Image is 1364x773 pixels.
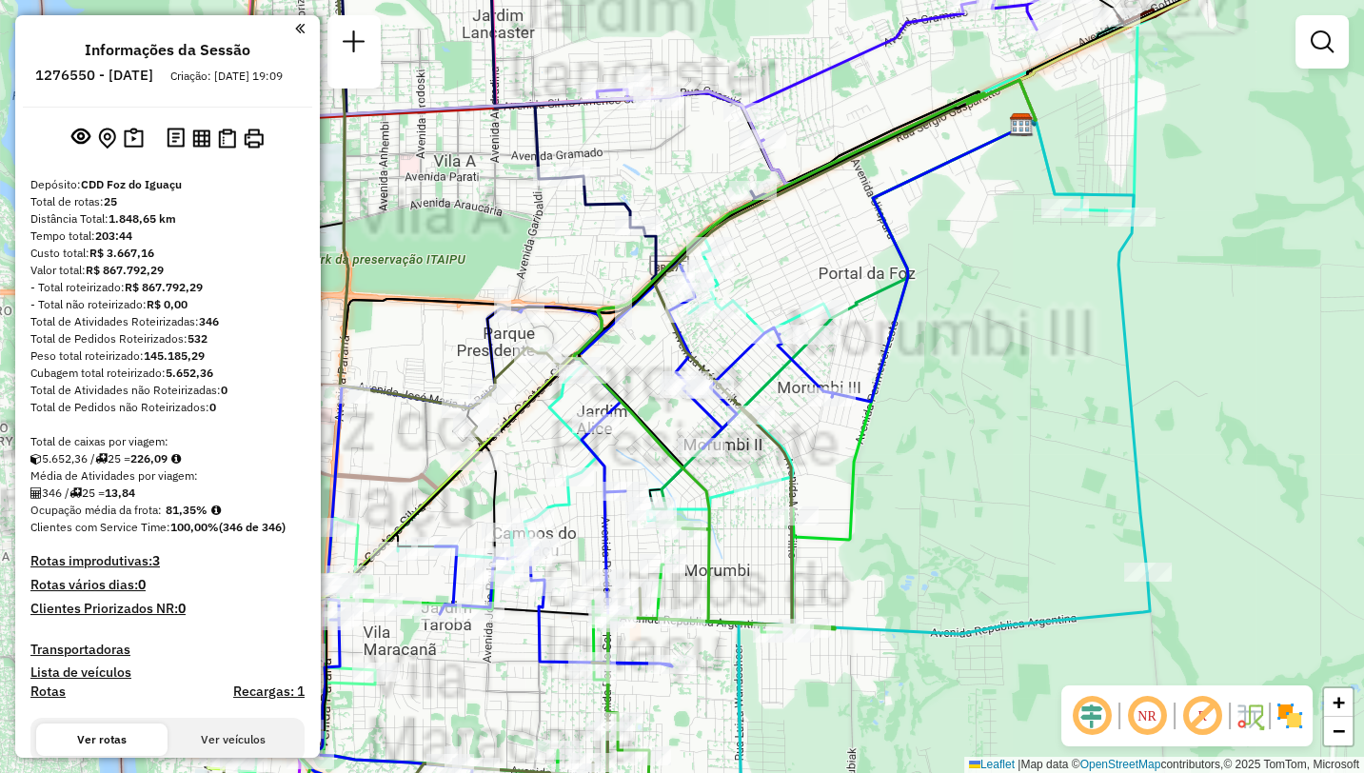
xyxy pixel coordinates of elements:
div: Média de Atividades por viagem: [30,467,305,485]
div: Cubagem total roteirizado: [30,365,305,382]
button: Logs desbloquear sessão [163,124,188,153]
a: Leaflet [969,758,1015,771]
div: Criação: [DATE] 19:09 [163,68,290,85]
strong: 3 [152,552,160,569]
strong: 226,09 [130,451,168,466]
img: Exibir/Ocultar setores [1275,701,1305,731]
i: Cubagem total roteirizado [30,453,42,465]
h4: Informações da Sessão [85,41,250,59]
strong: 203:44 [95,228,132,243]
div: Tempo total: [30,228,305,245]
strong: 0 [138,576,146,593]
a: OpenStreetMap [1080,758,1161,771]
span: Clientes com Service Time: [30,520,170,534]
a: Nova sessão e pesquisa [335,23,373,66]
a: Zoom in [1324,688,1353,717]
strong: 5.652,36 [166,366,213,380]
strong: CDD Foz do Iguaçu [81,177,182,191]
a: Exibir filtros [1303,23,1341,61]
i: Total de Atividades [30,487,42,499]
button: Visualizar Romaneio [214,125,240,152]
button: Painel de Sugestão [120,124,148,153]
div: 346 / 25 = [30,485,305,502]
h4: Rotas improdutivas: [30,553,305,569]
img: Fluxo de ruas [1235,701,1265,731]
button: Centralizar mapa no depósito ou ponto de apoio [94,124,120,153]
div: - Total não roteirizado: [30,296,305,313]
strong: 1.848,65 km [109,211,176,226]
h4: Clientes Priorizados NR: [30,601,305,617]
span: Ocultar NR [1124,693,1170,739]
div: Total de Pedidos Roteirizados: [30,330,305,347]
button: Ver veículos [168,723,299,756]
i: Total de rotas [95,453,108,465]
a: Zoom out [1324,717,1353,745]
strong: 0 [209,400,216,414]
span: Ocupação média da frota: [30,503,162,517]
h4: Recargas: 1 [233,684,305,700]
i: Meta Caixas/viagem: 195,05 Diferença: 31,04 [171,453,181,465]
span: Ocultar deslocamento [1069,693,1115,739]
img: CDD Foz do Iguaçu [1009,112,1034,137]
h6: 1276550 - [DATE] [35,67,153,84]
strong: R$ 3.667,16 [89,246,154,260]
button: Ver rotas [36,723,168,756]
button: Visualizar relatório de Roteirização [188,125,214,150]
div: Total de Atividades não Roteirizadas: [30,382,305,399]
a: Rotas [30,684,66,700]
div: Custo total: [30,245,305,262]
em: Média calculada utilizando a maior ocupação (%Peso ou %Cubagem) de cada rota da sessão. Rotas cro... [211,505,221,516]
h4: Transportadoras [30,642,305,658]
strong: 346 [199,314,219,328]
div: Total de Pedidos não Roteirizados: [30,399,305,416]
button: Imprimir Rotas [240,125,267,152]
strong: 0 [178,600,186,617]
strong: (346 de 346) [219,520,286,534]
strong: 145.185,29 [144,348,205,363]
span: Exibir rótulo [1179,693,1225,739]
div: Valor total: [30,262,305,279]
div: 5.652,36 / 25 = [30,450,305,467]
span: | [1018,758,1020,771]
div: Map data © contributors,© 2025 TomTom, Microsoft [964,757,1364,773]
strong: 100,00% [170,520,219,534]
i: Total de rotas [69,487,82,499]
div: Depósito: [30,176,305,193]
div: Total de Atividades Roteirizadas: [30,313,305,330]
strong: R$ 867.792,29 [125,280,203,294]
span: + [1333,690,1345,714]
div: Distância Total: [30,210,305,228]
div: Total de caixas por viagem: [30,433,305,450]
h4: Rotas vários dias: [30,577,305,593]
div: - Total roteirizado: [30,279,305,296]
strong: 0 [221,383,227,397]
button: Exibir sessão original [68,123,94,153]
div: Total de rotas: [30,193,305,210]
strong: 532 [188,331,208,346]
a: Clique aqui para minimizar o painel [295,17,305,39]
div: Peso total roteirizado: [30,347,305,365]
strong: 25 [104,194,117,208]
strong: 13,84 [105,486,135,500]
strong: 81,35% [166,503,208,517]
h4: Lista de veículos [30,664,305,681]
strong: R$ 867.792,29 [86,263,164,277]
strong: R$ 0,00 [147,297,188,311]
span: − [1333,719,1345,743]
